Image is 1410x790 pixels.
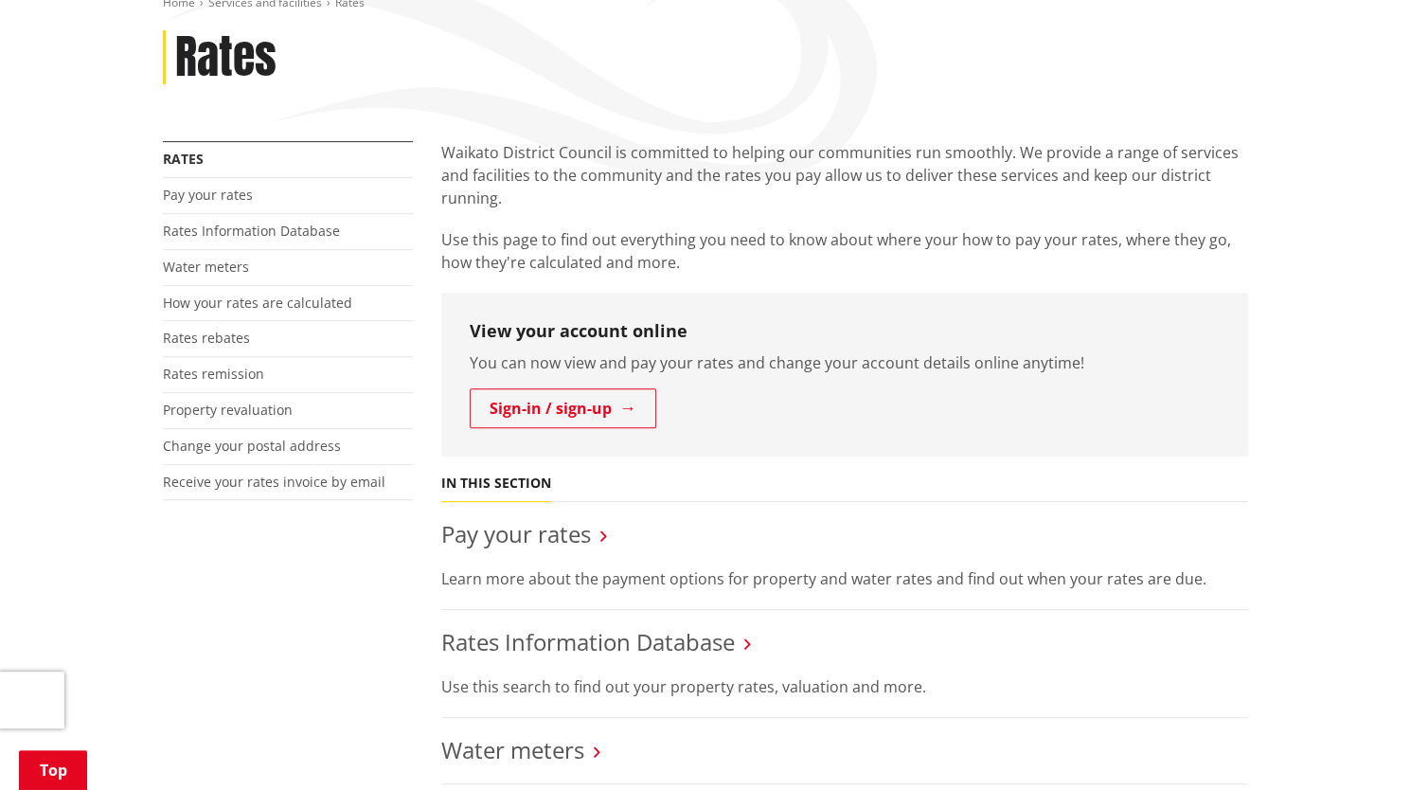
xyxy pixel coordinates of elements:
iframe: Messenger Launcher [1323,710,1391,779]
a: Rates Information Database [441,626,735,657]
p: You can now view and pay your rates and change your account details online anytime! [470,351,1220,374]
a: Rates Information Database [163,222,340,240]
p: Waikato District Council is committed to helping our communities run smoothly. We provide a range... [441,141,1248,209]
h1: Rates [175,30,277,85]
p: Learn more about the payment options for property and water rates and find out when your rates ar... [441,567,1248,590]
a: Water meters [163,258,249,276]
a: Water meters [441,734,584,765]
a: Top [19,750,87,790]
a: How your rates are calculated [163,294,352,312]
a: Sign-in / sign-up [470,388,656,428]
a: Receive your rates invoice by email [163,473,385,491]
a: Rates remission [163,365,264,383]
h5: In this section [441,476,551,492]
a: Rates rebates [163,329,250,347]
p: Use this page to find out everything you need to know about where your how to pay your rates, whe... [441,228,1248,274]
p: Use this search to find out your property rates, valuation and more. [441,675,1248,698]
a: Rates [163,150,204,168]
a: Pay your rates [163,186,253,204]
a: Pay your rates [441,518,591,549]
a: Change your postal address [163,437,341,455]
h3: View your account online [470,321,1220,342]
a: Property revaluation [163,401,293,419]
